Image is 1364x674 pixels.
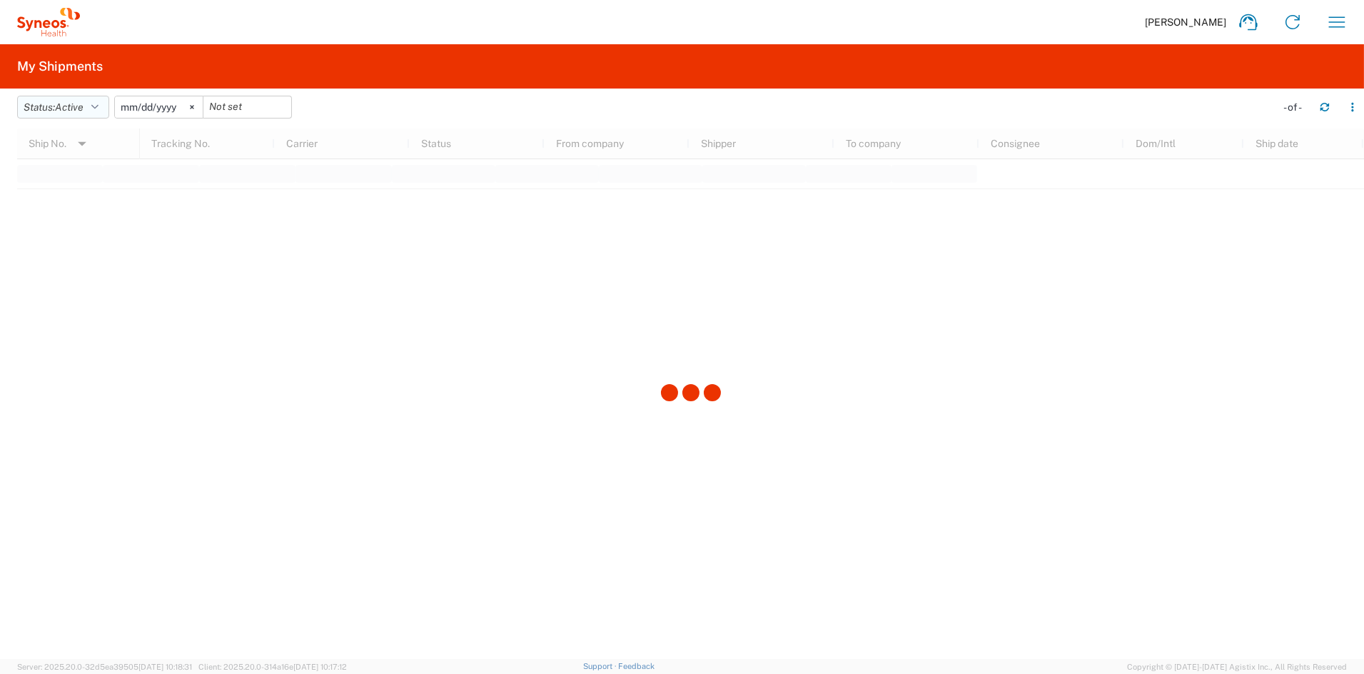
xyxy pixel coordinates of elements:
input: Not set [115,96,203,118]
span: [PERSON_NAME] [1145,16,1226,29]
span: [DATE] 10:17:12 [293,663,347,671]
a: Feedback [618,662,655,670]
span: Active [55,101,84,113]
span: Server: 2025.20.0-32d5ea39505 [17,663,192,671]
a: Support [583,662,619,670]
button: Status:Active [17,96,109,119]
span: Copyright © [DATE]-[DATE] Agistix Inc., All Rights Reserved [1127,660,1347,673]
span: Client: 2025.20.0-314a16e [198,663,347,671]
div: - of - [1283,101,1308,114]
h2: My Shipments [17,58,103,75]
input: Not set [203,96,291,118]
span: [DATE] 10:18:31 [138,663,192,671]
